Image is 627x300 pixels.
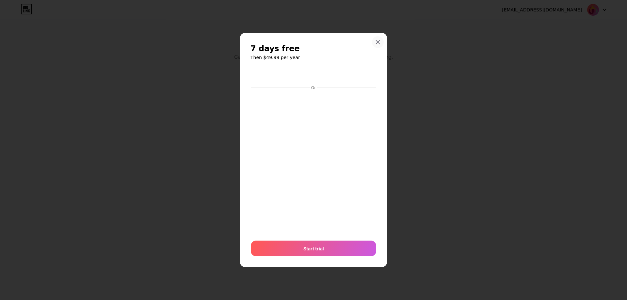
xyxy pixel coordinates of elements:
span: 7 days free [250,43,300,54]
h6: Then $49.99 per year [250,54,377,61]
iframe: Secure payment button frame [251,68,376,83]
div: Or [310,85,317,90]
span: Start trial [303,245,324,252]
iframe: Secure payment input frame [249,91,378,234]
